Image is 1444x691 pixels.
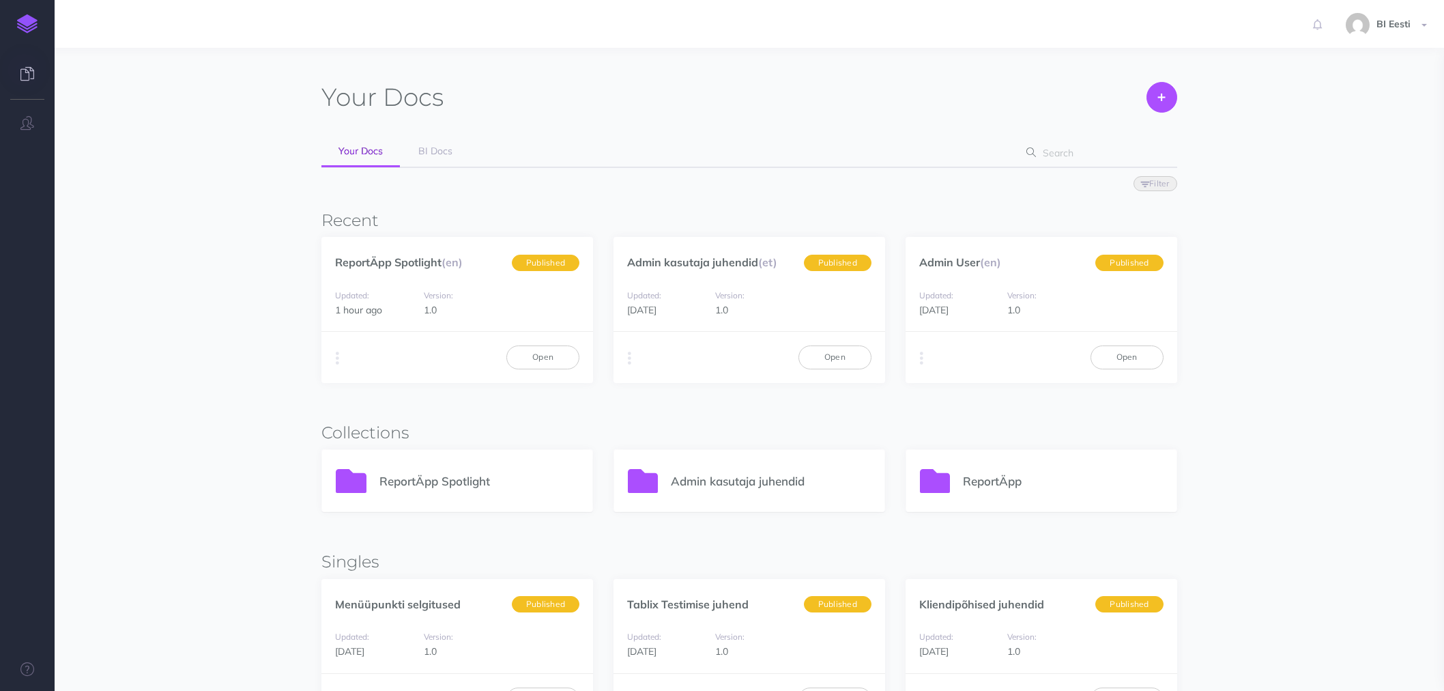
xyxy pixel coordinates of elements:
p: ReportÄpp [963,472,1163,490]
img: icon-folder.svg [336,469,366,493]
a: Admin kasutaja juhendid(et) [627,255,777,269]
img: logo-mark.svg [17,14,38,33]
a: Your Docs [321,137,400,167]
a: BI Docs [401,137,470,167]
span: 1.0 [715,304,728,316]
h3: Recent [321,212,1176,229]
span: [DATE] [627,645,656,658]
span: (et) [758,255,777,269]
p: ReportÄpp Spotlight [379,472,579,490]
a: Open [798,345,871,369]
h3: Collections [321,424,1176,442]
span: [DATE] [919,645,949,658]
small: Updated: [335,632,369,642]
i: More actions [920,349,923,368]
span: [DATE] [919,304,949,316]
a: ReportÄpp Spotlight(en) [335,255,463,269]
span: [DATE] [335,645,364,658]
a: Tablix Testimise juhend [627,597,749,611]
span: 1.0 [1007,304,1020,316]
h1: Docs [321,82,444,113]
small: Version: [715,632,745,642]
small: Version: [1007,290,1037,300]
small: Updated: [335,290,369,300]
a: Open [506,345,579,369]
small: Updated: [919,632,953,642]
a: Menüüpunkti selgitused [335,597,461,611]
a: Kliendipõhised juhendid [919,597,1044,611]
small: Updated: [627,632,661,642]
p: Admin kasutaja juhendid [671,472,871,490]
h3: Singles [321,553,1176,571]
span: Your Docs [338,145,383,157]
small: Version: [1007,632,1037,642]
span: 1.0 [1007,645,1020,658]
span: BI Eesti [1370,18,1417,30]
span: 1.0 [715,645,728,658]
small: Version: [424,290,453,300]
span: Your [321,82,377,112]
a: Open [1091,345,1164,369]
i: More actions [628,349,631,368]
input: Search [1039,141,1155,165]
i: More actions [336,349,339,368]
button: Filter [1133,176,1177,191]
img: 9862dc5e82047a4d9ba6d08c04ce6da6.jpg [1346,13,1370,37]
span: 1.0 [424,645,437,658]
small: Version: [424,632,453,642]
span: BI Docs [418,145,452,157]
small: Updated: [627,290,661,300]
img: icon-folder.svg [920,469,951,493]
small: Updated: [919,290,953,300]
span: (en) [442,255,463,269]
img: icon-folder.svg [628,469,659,493]
span: 1.0 [424,304,437,316]
span: (en) [980,255,1001,269]
span: [DATE] [627,304,656,316]
span: 1 hour ago [335,304,382,316]
small: Version: [715,290,745,300]
a: Admin User(en) [919,255,1001,269]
